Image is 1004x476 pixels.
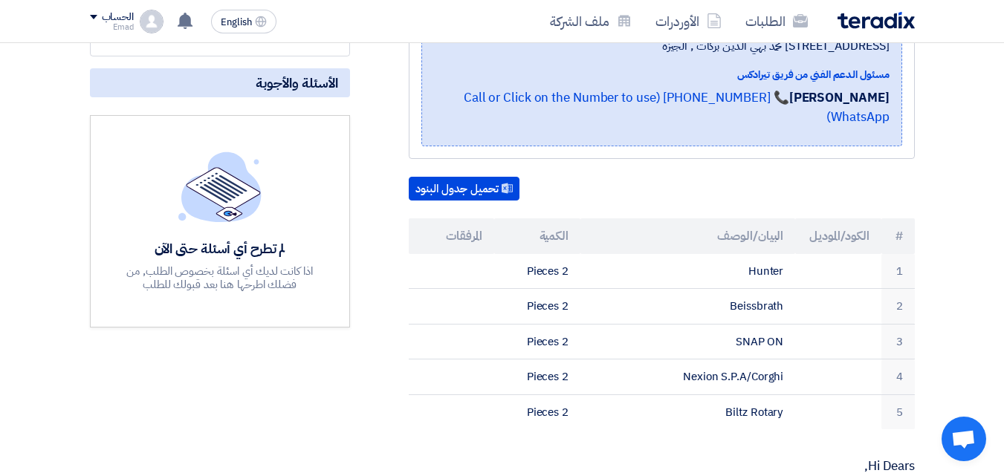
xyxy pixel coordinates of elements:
th: # [881,218,915,254]
div: اذا كانت لديك أي اسئلة بخصوص الطلب, من فضلك اطرحها هنا بعد قبولك للطلب [111,264,328,291]
td: 2 Pieces [494,359,580,395]
span: English [221,17,252,27]
p: Hi Dears, [409,459,915,474]
a: الأوردرات [644,4,733,39]
img: Teradix logo [838,12,915,29]
td: Biltz Rotary [580,394,795,429]
td: 1 [881,254,915,289]
a: الطلبات [733,4,820,39]
img: empty_state_list.svg [178,151,262,221]
a: 📞 [PHONE_NUMBER] (Call or Click on the Number to use WhatsApp) [464,88,890,126]
button: تحميل جدول البنود [409,177,519,200]
td: 4 [881,359,915,395]
div: لم تطرح أي أسئلة حتى الآن [111,240,328,257]
td: 2 Pieces [494,254,580,289]
td: 5 [881,394,915,429]
th: المرفقات [409,218,495,254]
td: 3 [881,324,915,359]
td: Hunter [580,254,795,289]
td: Nexion S.P.A/Corghi [580,359,795,395]
div: Emad [90,23,134,31]
td: 2 Pieces [494,324,580,359]
td: Beissbrath [580,289,795,325]
button: English [211,10,276,33]
th: الكمية [494,218,580,254]
th: الكود/الموديل [795,218,881,254]
span: الأسئلة والأجوبة [256,74,338,91]
td: 2 Pieces [494,394,580,429]
a: ملف الشركة [538,4,644,39]
th: البيان/الوصف [580,218,795,254]
div: الحساب [102,11,134,24]
div: Open chat [942,417,986,461]
td: 2 [881,289,915,325]
td: SNAP ON [580,324,795,359]
img: profile_test.png [140,10,163,33]
strong: [PERSON_NAME] [789,88,890,107]
td: 2 Pieces [494,289,580,325]
div: مسئول الدعم الفني من فريق تيرادكس [434,67,890,82]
